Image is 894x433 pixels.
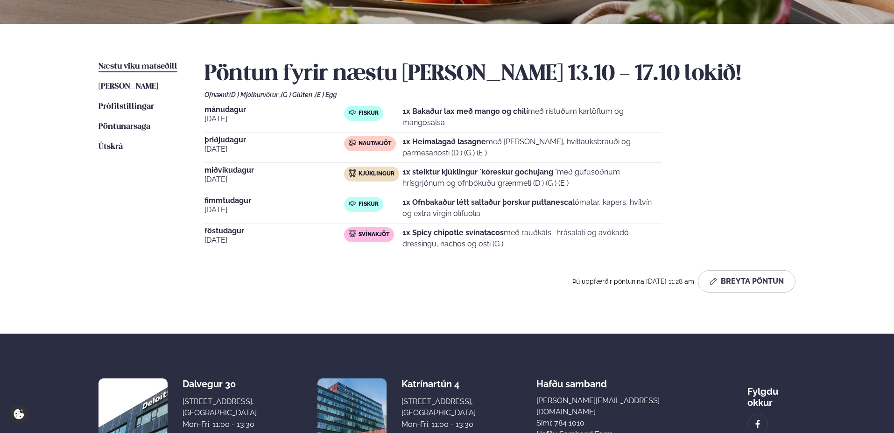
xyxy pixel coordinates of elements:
[99,61,177,72] a: Næstu viku matseðill
[204,106,344,113] span: mánudagur
[204,204,344,216] span: [DATE]
[183,419,257,430] div: Mon-Fri: 11:00 - 13:30
[99,81,158,92] a: [PERSON_NAME]
[753,419,763,430] img: image alt
[402,106,662,128] p: með ristuðum kartöflum og mangósalsa
[359,170,394,178] span: Kjúklingur
[402,197,662,219] p: tómatar, kapers, hvítvín og extra virgin ólífuolía
[99,123,150,131] span: Pöntunarsaga
[204,61,795,87] h2: Pöntun fyrir næstu [PERSON_NAME] 13.10 - 17.10 lokið!
[349,169,356,177] img: chicken.svg
[359,140,391,147] span: Nautakjöt
[99,121,150,133] a: Pöntunarsaga
[402,198,572,207] strong: 1x Ofnbakaður létt saltaður þorskur puttanesca
[359,231,389,238] span: Svínakjöt
[204,136,344,144] span: þriðjudagur
[402,167,662,189] p: með gufusoðnum hrísgrjónum og ofnbökuðu grænmeti (D ) (G ) (E )
[183,378,257,390] div: Dalvegur 30
[402,137,486,146] strong: 1x Heimalagað lasagne
[99,141,123,153] a: Útskrá
[349,109,356,116] img: fish.svg
[204,235,344,246] span: [DATE]
[204,144,344,155] span: [DATE]
[402,107,528,116] strong: 1x Bakaður lax með mango og chilí
[359,110,379,117] span: Fiskur
[402,136,662,159] p: með [PERSON_NAME], hvítlauksbrauði og parmesanosti (D ) (G ) (E )
[349,200,356,207] img: fish.svg
[698,270,795,293] button: Breyta Pöntun
[204,227,344,235] span: föstudagur
[204,174,344,185] span: [DATE]
[229,91,281,98] span: (D ) Mjólkurvörur ,
[204,167,344,174] span: miðvikudagur
[281,91,315,98] span: (G ) Glúten ,
[402,228,504,237] strong: 1x Spicy chipotle svínatacos
[402,168,557,176] strong: 1x steiktur kjúklingur ´kóreskur gochujang ´
[99,143,123,151] span: Útskrá
[315,91,337,98] span: (E ) Egg
[359,201,379,208] span: Fiskur
[536,371,607,390] span: Hafðu samband
[204,91,795,98] div: Ofnæmi:
[401,378,476,390] div: Katrínartún 4
[402,227,662,250] p: með rauðkáls- hrásalati og avókadó dressingu, nachos og osti (G )
[401,419,476,430] div: Mon-Fri: 11:00 - 13:30
[183,396,257,419] div: [STREET_ADDRESS], [GEOGRAPHIC_DATA]
[401,396,476,419] div: [STREET_ADDRESS], [GEOGRAPHIC_DATA]
[747,378,795,408] div: Fylgdu okkur
[204,197,344,204] span: fimmtudagur
[99,103,154,111] span: Prófílstillingar
[536,395,687,418] a: [PERSON_NAME][EMAIL_ADDRESS][DOMAIN_NAME]
[99,63,177,70] span: Næstu viku matseðill
[349,139,356,147] img: beef.svg
[99,83,158,91] span: [PERSON_NAME]
[9,405,28,424] a: Cookie settings
[204,113,344,125] span: [DATE]
[536,418,687,429] p: Sími: 784 1010
[572,278,694,285] span: Þú uppfærðir pöntunina [DATE] 11:28 am
[349,230,356,237] img: pork.svg
[99,101,154,112] a: Prófílstillingar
